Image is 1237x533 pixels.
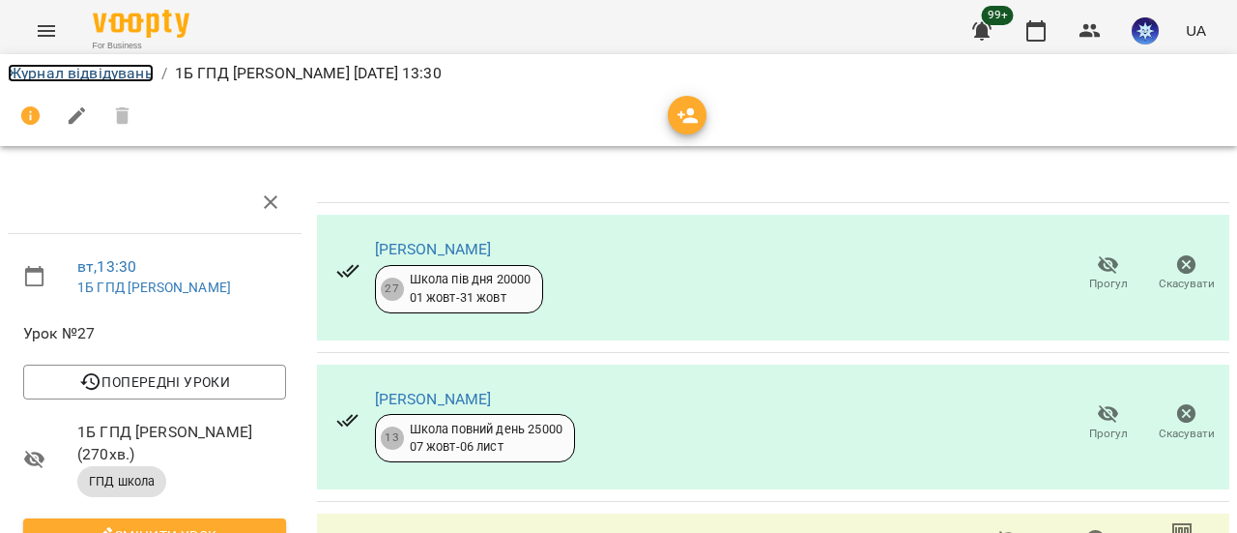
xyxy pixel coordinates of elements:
[23,8,70,54] button: Menu
[1186,20,1206,41] span: UA
[1089,276,1128,292] span: Прогул
[375,240,492,258] a: [PERSON_NAME]
[1178,13,1214,48] button: UA
[1132,17,1159,44] img: 0dac5a7bb7f066a4c63f04d1f0800e65.jpg
[381,427,404,450] div: 13
[982,6,1014,25] span: 99+
[77,421,286,466] span: 1Б ГПД [PERSON_NAME] ( 270 хв. )
[1147,396,1225,450] button: Скасувати
[375,390,492,408] a: [PERSON_NAME]
[8,62,1229,85] nav: breadcrumb
[175,62,442,85] p: 1Б ГПД [PERSON_NAME] [DATE] 13:30
[161,62,167,85] li: /
[77,473,166,490] span: ГПД школа
[410,421,562,457] div: Школа повний день 25000 07 жовт - 06 лист
[23,322,286,345] span: Урок №27
[39,370,271,394] span: Попередні уроки
[1089,426,1128,442] span: Прогул
[381,278,404,301] div: 27
[8,64,154,82] a: Журнал відвідувань
[1069,247,1147,301] button: Прогул
[410,271,532,307] div: Школа пів дня 20000 01 жовт - 31 жовт
[93,10,189,38] img: Voopty Logo
[23,365,286,400] button: Попередні уроки
[77,257,136,276] a: вт , 13:30
[77,280,231,295] a: 1Б ГПД [PERSON_NAME]
[93,40,189,52] span: For Business
[1159,276,1215,292] span: Скасувати
[1159,426,1215,442] span: Скасувати
[1147,247,1225,301] button: Скасувати
[1069,396,1147,450] button: Прогул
